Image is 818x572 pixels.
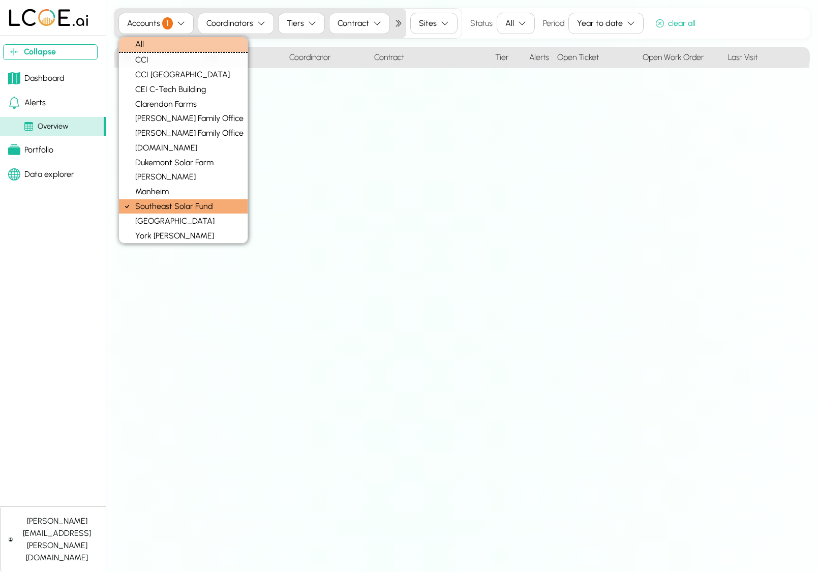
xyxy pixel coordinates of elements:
div: Alerts [8,97,46,109]
button: clear all [652,16,700,31]
div: CEI C-Tech Building [119,82,248,97]
div: [GEOGRAPHIC_DATA] [119,214,248,228]
div: Dashboard [8,72,65,84]
div: Overview [24,121,69,132]
h4: Alerts [512,47,553,68]
div: [PERSON_NAME] Family Office [119,126,248,141]
div: Sites [419,17,437,29]
h4: Open Work Order [639,47,724,68]
div: [PERSON_NAME] Family Office [119,111,248,126]
h4: Last Visit [724,47,809,68]
div: Accounts [127,17,173,29]
div: [DOMAIN_NAME] [119,140,248,155]
div: Tiers [287,17,304,29]
label: Period [543,17,564,29]
button: Collapse [3,44,98,60]
div: All [119,37,248,52]
div: Dukemont Solar Farm [119,155,248,170]
div: Year to date [577,17,623,29]
span: 1 [162,17,173,29]
div: CCI [119,53,248,68]
h4: Open Ticket [553,47,639,68]
div: clear all [656,17,695,29]
h4: Account [114,47,200,68]
div: Southeast Solar Fund [119,199,248,214]
div: Manheim [119,185,248,199]
div: Clarendon Farms [119,97,248,111]
h4: Coordinator [285,47,371,68]
div: Contract [338,17,369,29]
div: CCI [GEOGRAPHIC_DATA] [119,68,248,82]
div: Portfolio [8,144,53,156]
div: York [PERSON_NAME] [119,228,248,243]
h4: Contract [370,47,472,68]
div: [PERSON_NAME][EMAIL_ADDRESS][PERSON_NAME][DOMAIN_NAME] [17,515,98,564]
div: [PERSON_NAME] [119,170,248,185]
div: Coordinators [206,17,253,29]
h4: Tier [472,47,512,68]
label: Status [470,17,493,29]
div: All [505,17,514,29]
div: Data explorer [8,168,74,180]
